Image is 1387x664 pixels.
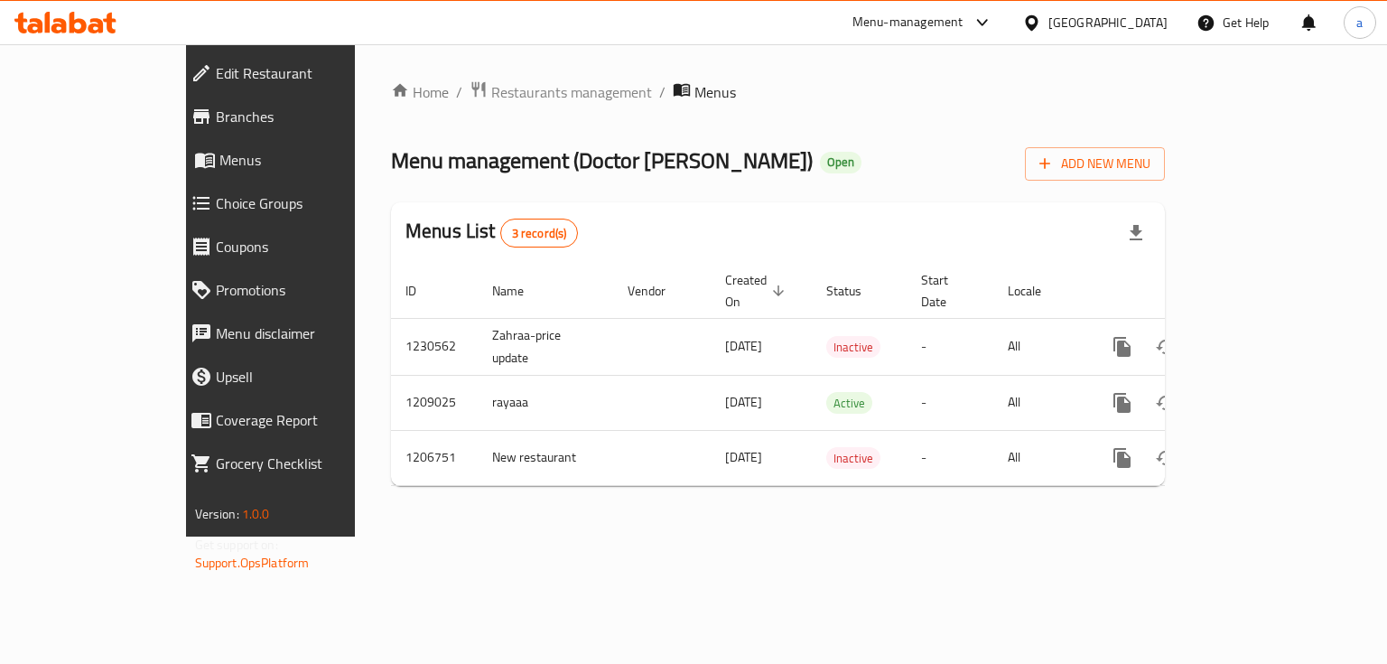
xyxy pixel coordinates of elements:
[993,430,1086,485] td: All
[405,280,440,302] span: ID
[907,318,993,375] td: -
[826,448,880,469] span: Inactive
[176,312,418,355] a: Menu disclaimer
[478,430,613,485] td: New restaurant
[1356,13,1363,33] span: a
[1008,280,1065,302] span: Locale
[820,154,861,170] span: Open
[456,81,462,103] li: /
[501,225,578,242] span: 3 record(s)
[176,95,418,138] a: Branches
[1101,381,1144,425] button: more
[216,366,404,388] span: Upsell
[725,334,762,358] span: [DATE]
[391,264,1289,486] table: enhanced table
[993,375,1086,430] td: All
[1101,436,1144,480] button: more
[216,279,404,301] span: Promotions
[826,393,872,414] span: Active
[500,219,579,248] div: Total records count
[491,81,652,103] span: Restaurants management
[826,280,885,302] span: Status
[176,182,418,225] a: Choice Groups
[492,280,547,302] span: Name
[242,502,270,526] span: 1.0.0
[1114,211,1158,255] div: Export file
[216,453,404,474] span: Grocery Checklist
[907,430,993,485] td: -
[176,398,418,442] a: Coverage Report
[826,337,880,358] span: Inactive
[391,318,478,375] td: 1230562
[826,447,880,469] div: Inactive
[659,81,666,103] li: /
[470,80,652,104] a: Restaurants management
[176,355,418,398] a: Upsell
[628,280,689,302] span: Vendor
[725,390,762,414] span: [DATE]
[176,442,418,485] a: Grocery Checklist
[921,269,972,313] span: Start Date
[1039,153,1150,175] span: Add New Menu
[852,12,963,33] div: Menu-management
[391,140,813,181] span: Menu management ( Doctor [PERSON_NAME] )
[391,81,449,103] a: Home
[391,375,478,430] td: 1209025
[478,375,613,430] td: rayaaa
[176,225,418,268] a: Coupons
[694,81,736,103] span: Menus
[391,80,1165,104] nav: breadcrumb
[820,152,861,173] div: Open
[826,336,880,358] div: Inactive
[391,430,478,485] td: 1206751
[176,138,418,182] a: Menus
[405,218,578,248] h2: Menus List
[195,551,310,575] a: Support.OpsPlatform
[1101,325,1144,369] button: more
[1144,325,1187,369] button: Change Status
[176,51,418,95] a: Edit Restaurant
[907,375,993,430] td: -
[216,323,404,344] span: Menu disclaimer
[216,62,404,84] span: Edit Restaurant
[216,236,404,257] span: Coupons
[219,149,404,171] span: Menus
[725,445,762,469] span: [DATE]
[1086,264,1289,319] th: Actions
[176,268,418,312] a: Promotions
[478,318,613,375] td: Zahraa-price update
[216,192,404,214] span: Choice Groups
[195,502,239,526] span: Version:
[725,269,790,313] span: Created On
[826,392,872,414] div: Active
[993,318,1086,375] td: All
[1144,381,1187,425] button: Change Status
[1144,436,1187,480] button: Change Status
[216,409,404,431] span: Coverage Report
[216,106,404,127] span: Branches
[1048,13,1168,33] div: [GEOGRAPHIC_DATA]
[195,533,278,556] span: Get support on:
[1025,147,1165,181] button: Add New Menu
